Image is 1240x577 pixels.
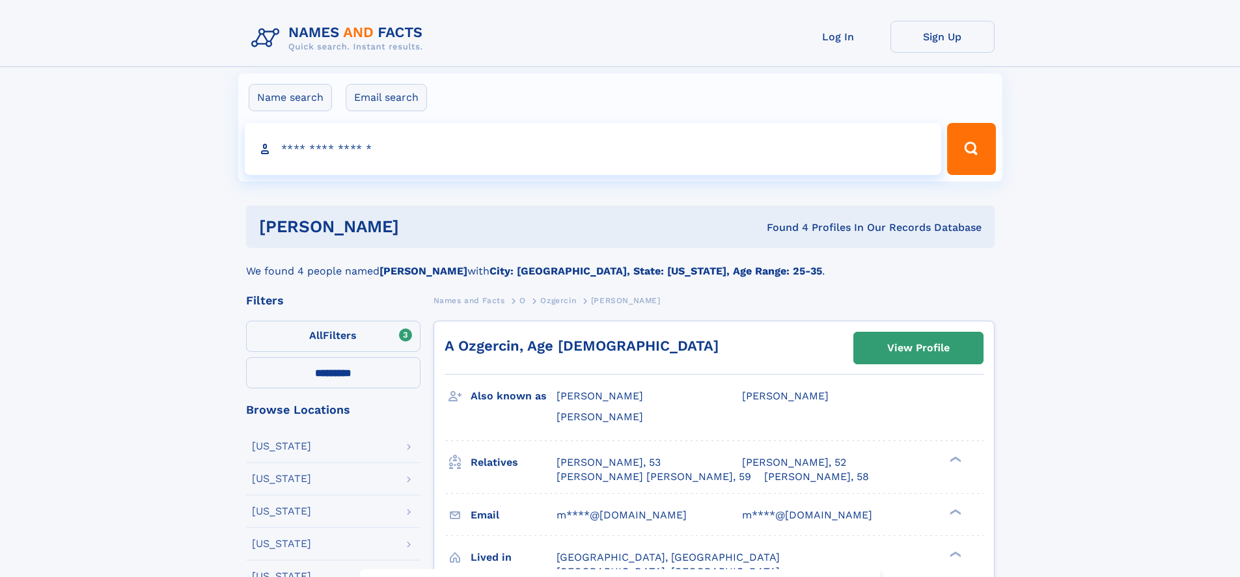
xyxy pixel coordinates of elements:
[246,321,420,352] label: Filters
[557,410,643,423] span: [PERSON_NAME]
[742,455,846,470] a: [PERSON_NAME], 52
[471,546,557,569] h3: Lived in
[519,292,526,308] a: O
[947,123,995,175] button: Search Button
[346,84,427,111] label: Email search
[854,332,983,364] a: View Profile
[471,385,557,407] h3: Also known as
[252,441,311,451] div: [US_STATE]
[259,219,583,235] h1: [PERSON_NAME]
[471,504,557,526] h3: Email
[519,296,526,305] span: O
[742,390,829,402] span: [PERSON_NAME]
[540,292,576,308] a: Ozgercin
[583,221,982,235] div: Found 4 Profiles In Our Records Database
[252,474,311,484] div: [US_STATE]
[890,21,995,53] a: Sign Up
[252,539,311,549] div: [US_STATE]
[249,84,332,111] label: Name search
[557,551,780,563] span: [GEOGRAPHIC_DATA], [GEOGRAPHIC_DATA]
[246,248,995,279] div: We found 4 people named with .
[379,265,467,277] b: [PERSON_NAME]
[434,292,505,308] a: Names and Facts
[557,390,643,402] span: [PERSON_NAME]
[245,123,942,175] input: search input
[252,506,311,517] div: [US_STATE]
[540,296,576,305] span: Ozgercin
[445,338,719,354] a: A Ozgercin, Age [DEMOGRAPHIC_DATA]
[946,507,962,516] div: ❯
[471,451,557,474] h3: Relatives
[591,296,661,305] span: [PERSON_NAME]
[557,455,661,470] a: [PERSON_NAME], 53
[246,295,420,306] div: Filters
[557,470,751,484] a: [PERSON_NAME] [PERSON_NAME], 59
[489,265,822,277] b: City: [GEOGRAPHIC_DATA], State: [US_STATE], Age Range: 25-35
[246,21,434,56] img: Logo Names and Facts
[764,470,869,484] a: [PERSON_NAME], 58
[786,21,890,53] a: Log In
[309,329,323,342] span: All
[246,404,420,416] div: Browse Locations
[887,333,950,363] div: View Profile
[946,550,962,558] div: ❯
[946,455,962,463] div: ❯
